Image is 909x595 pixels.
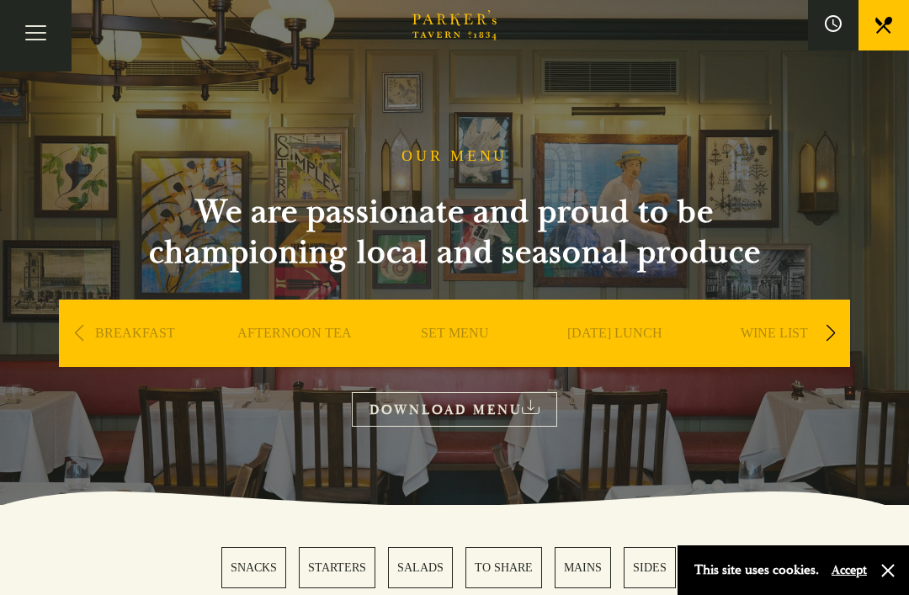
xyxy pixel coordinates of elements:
a: 5 / 6 [555,547,611,588]
a: 3 / 6 [388,547,453,588]
div: 5 / 9 [699,300,850,417]
div: 3 / 9 [379,300,530,417]
a: 4 / 6 [465,547,542,588]
h1: OUR MENU [401,147,508,166]
a: WINE LIST [741,325,808,392]
div: Next slide [819,315,842,352]
a: 2 / 6 [299,547,375,588]
div: Previous slide [67,315,90,352]
h2: We are passionate and proud to be championing local and seasonal produce [118,192,791,273]
a: 6 / 6 [624,547,676,588]
a: 1 / 6 [221,547,286,588]
p: This site uses cookies. [694,558,819,582]
button: Accept [832,562,867,578]
a: [DATE] LUNCH [567,325,662,392]
button: Close and accept [880,562,896,579]
a: BREAKFAST [95,325,175,392]
div: 1 / 9 [59,300,210,417]
div: 4 / 9 [539,300,690,417]
a: SET MENU [421,325,489,392]
a: AFTERNOON TEA [237,325,352,392]
div: 2 / 9 [219,300,370,417]
a: DOWNLOAD MENU [352,392,557,427]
